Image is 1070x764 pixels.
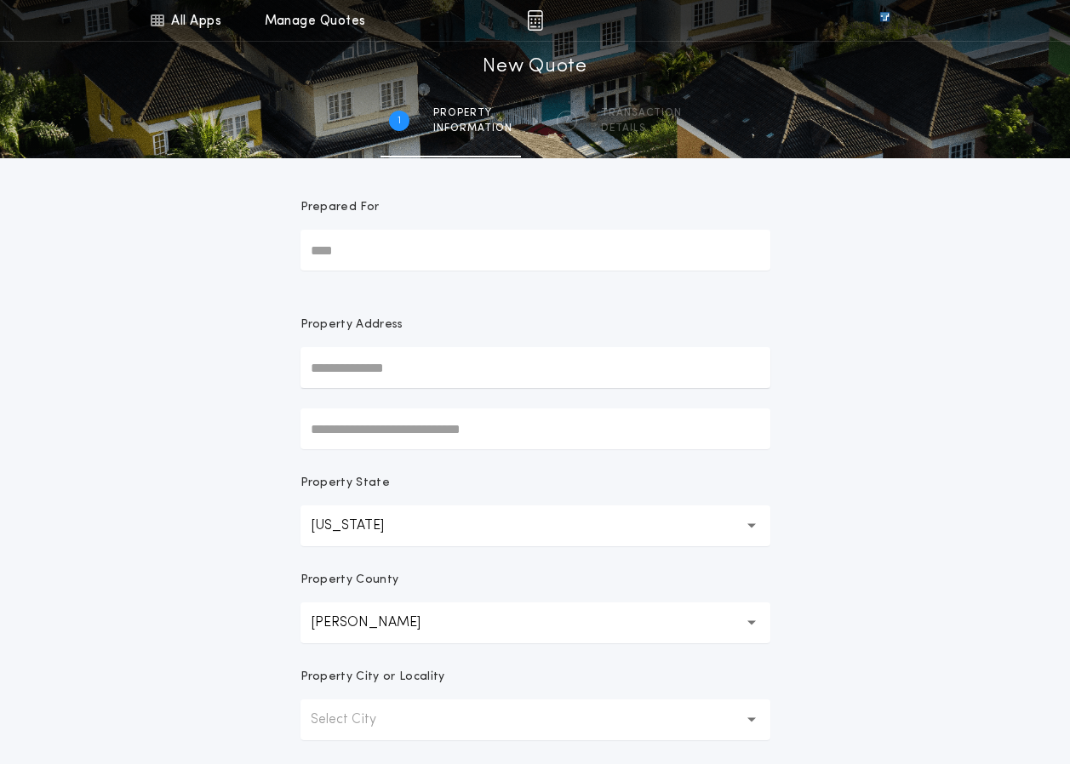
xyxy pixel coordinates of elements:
p: Property State [300,475,390,492]
p: [PERSON_NAME] [311,613,448,633]
p: Property Address [300,316,770,334]
h2: 1 [398,114,401,128]
span: Transaction [601,106,682,120]
button: [US_STATE] [300,505,770,546]
button: [PERSON_NAME] [300,602,770,643]
h2: 2 [564,114,569,128]
button: Select City [300,699,770,740]
p: Select City [311,710,403,730]
span: information [433,122,512,135]
p: Property County [300,572,399,589]
img: img [527,10,543,31]
input: Prepared For [300,230,770,271]
p: [US_STATE] [311,516,411,536]
h1: New Quote [483,54,586,81]
p: Property City or Locality [300,669,445,686]
span: Property [433,106,512,120]
img: vs-icon [849,12,920,29]
p: Prepared For [300,199,380,216]
span: details [601,122,682,135]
